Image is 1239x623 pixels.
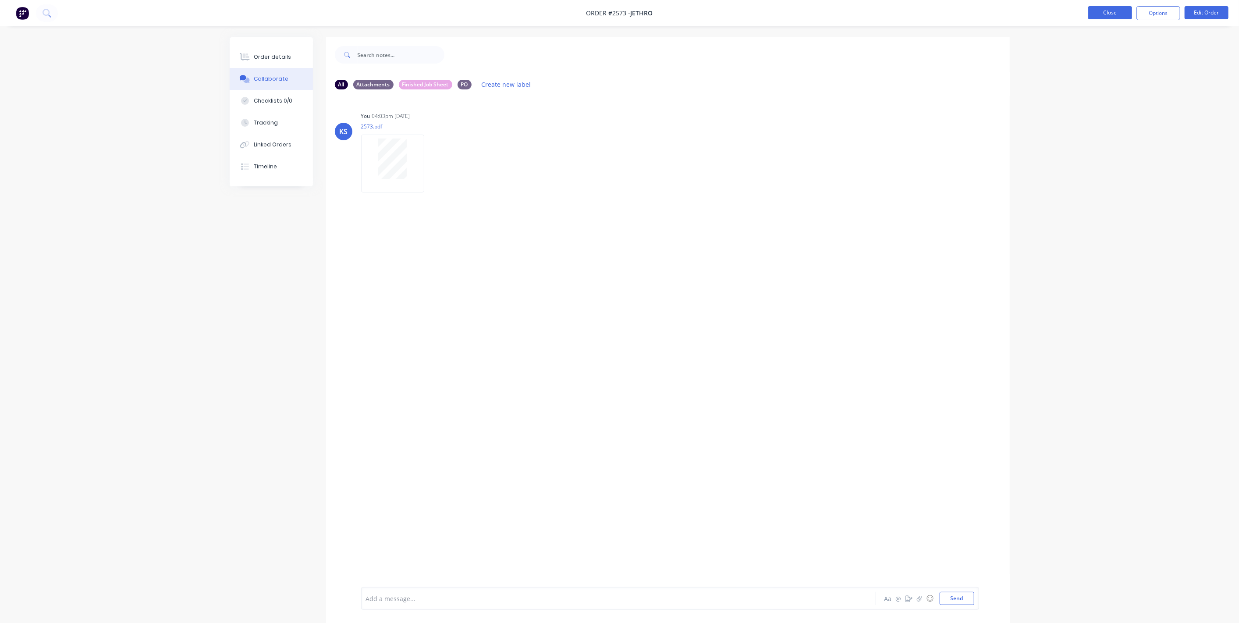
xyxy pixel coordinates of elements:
[230,112,313,134] button: Tracking
[254,163,277,171] div: Timeline
[940,592,974,605] button: Send
[1185,6,1228,19] button: Edit Order
[883,593,893,604] button: Aa
[16,7,29,20] img: Factory
[586,9,631,18] span: Order #2573 -
[1088,6,1132,19] button: Close
[358,46,444,64] input: Search notes...
[399,80,452,89] div: Finished Job Sheet
[631,9,653,18] span: Jethro
[254,119,278,127] div: Tracking
[1136,6,1180,20] button: Options
[230,46,313,68] button: Order details
[230,68,313,90] button: Collaborate
[477,78,536,90] button: Create new label
[361,112,370,120] div: You
[254,53,291,61] div: Order details
[353,80,394,89] div: Attachments
[230,90,313,112] button: Checklists 0/0
[230,156,313,178] button: Timeline
[230,134,313,156] button: Linked Orders
[361,123,433,130] p: 2573.pdf
[254,75,288,83] div: Collaborate
[925,593,935,604] button: ☺
[335,80,348,89] div: All
[339,126,348,137] div: KS
[372,112,410,120] div: 04:03pm [DATE]
[893,593,904,604] button: @
[254,141,291,149] div: Linked Orders
[254,97,292,105] div: Checklists 0/0
[458,80,472,89] div: PO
